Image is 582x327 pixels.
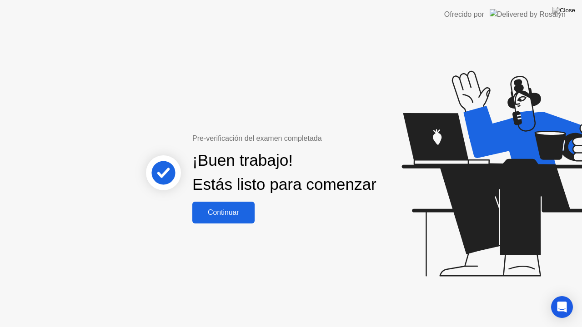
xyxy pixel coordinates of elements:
[192,202,255,223] button: Continuar
[490,9,566,20] img: Delivered by Rosalyn
[444,9,484,20] div: Ofrecido por
[552,7,575,14] img: Close
[195,208,252,217] div: Continuar
[551,296,573,318] div: Open Intercom Messenger
[192,133,380,144] div: Pre-verificación del examen completada
[192,149,376,197] div: ¡Buen trabajo! Estás listo para comenzar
